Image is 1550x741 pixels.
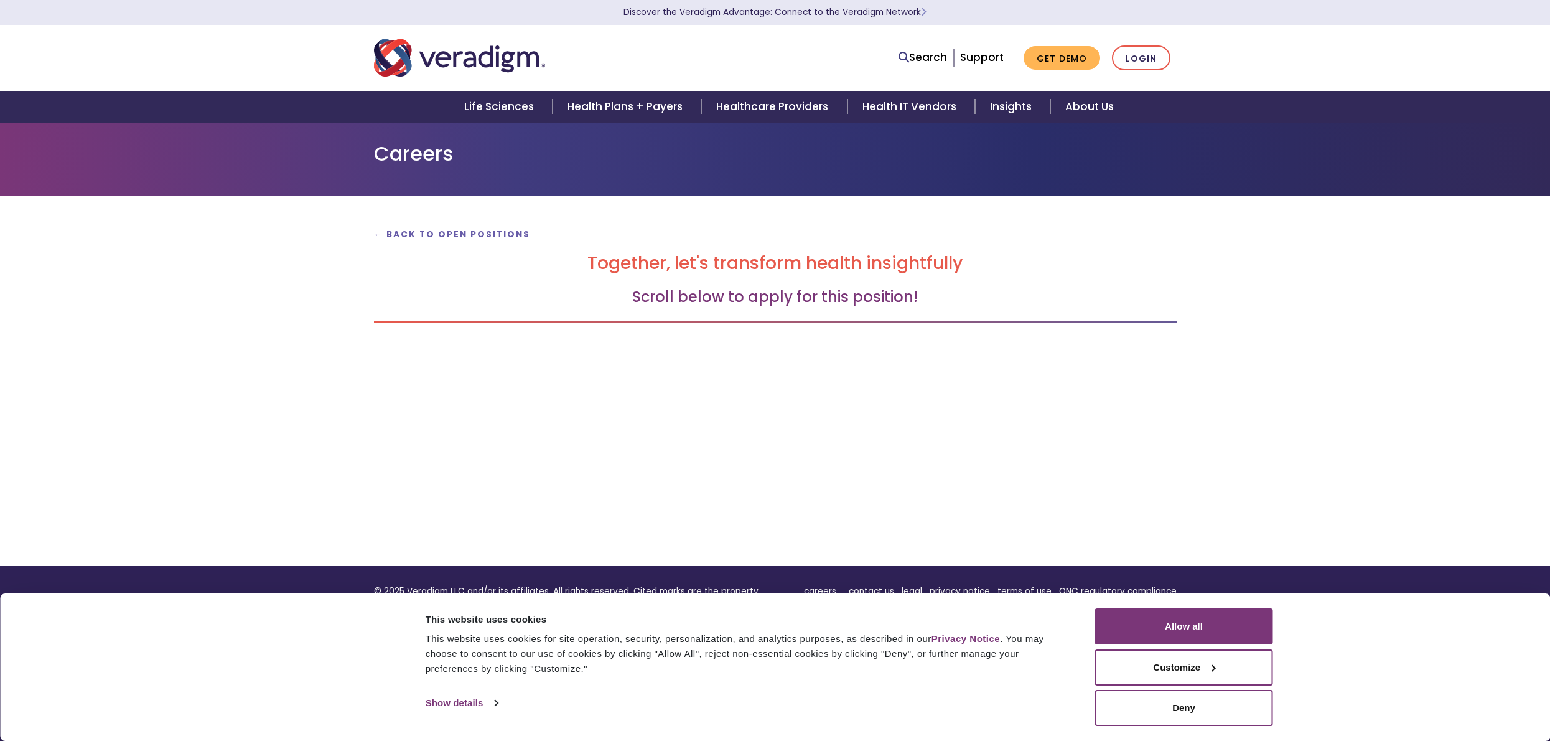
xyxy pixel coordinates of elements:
a: Health Plans + Payers [553,91,701,123]
a: legal [902,585,922,597]
p: © 2025 Veradigm LLC and/or its affiliates. All rights reserved. Cited marks are the property of V... [374,585,766,625]
a: Insights [975,91,1050,123]
a: ← Back to Open Positions [374,229,531,240]
a: Health IT Vendors [847,91,975,123]
button: Deny [1095,690,1273,726]
h1: Careers [374,142,1177,166]
a: Discover the Veradigm Advantage: Connect to the Veradigm NetworkLearn More [623,6,927,18]
span: Learn More [921,6,927,18]
h2: Together, let's transform health insightfully [374,253,1177,274]
a: Privacy Notice [931,633,1000,644]
a: About Us [1050,91,1129,123]
a: Login [1112,45,1170,71]
div: This website uses cookies for site operation, security, personalization, and analytics purposes, ... [426,631,1067,676]
button: Allow all [1095,608,1273,644]
img: Veradigm logo [374,37,545,78]
button: Customize [1095,649,1273,686]
a: Show details [426,694,498,712]
h3: Scroll below to apply for this position! [374,288,1177,306]
a: terms of use [997,585,1052,597]
a: Search [899,49,947,66]
a: careers [804,585,836,597]
a: Life Sciences [449,91,553,123]
a: ONC regulatory compliance [1059,585,1177,597]
div: This website uses cookies [426,612,1067,627]
a: contact us [849,585,894,597]
a: Get Demo [1024,46,1100,70]
a: privacy notice [930,585,990,597]
a: Support [960,50,1004,65]
a: Healthcare Providers [701,91,847,123]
